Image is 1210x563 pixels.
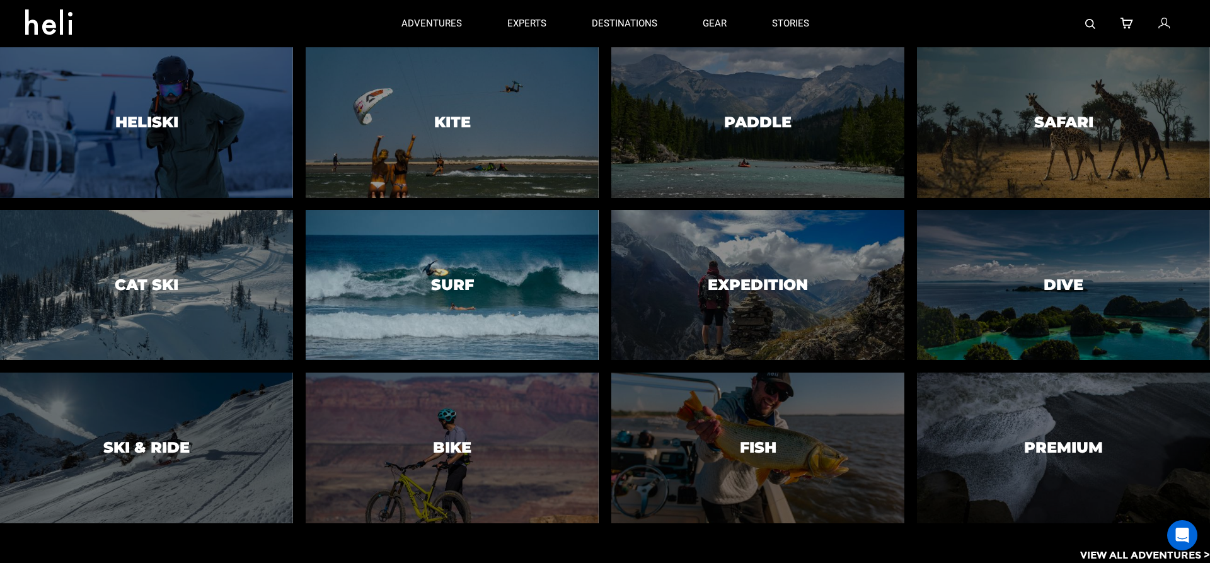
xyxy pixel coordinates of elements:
h3: Fish [740,440,776,456]
p: destinations [592,17,657,30]
h3: Ski & Ride [103,440,190,456]
h3: Bike [433,440,471,456]
h3: Cat Ski [115,277,178,293]
h3: Kite [434,114,471,131]
a: PremiumPremium image [917,373,1210,523]
h3: Dive [1044,277,1083,293]
h3: Surf [431,277,474,293]
h3: Heliski [115,114,178,131]
p: experts [507,17,546,30]
div: Open Intercom Messenger [1167,520,1197,550]
img: search-bar-icon.svg [1085,19,1095,29]
p: adventures [401,17,462,30]
p: View All Adventures > [1080,548,1210,563]
h3: Safari [1034,114,1093,131]
h3: Paddle [724,114,792,131]
h3: Premium [1024,440,1103,456]
h3: Expedition [708,277,808,293]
